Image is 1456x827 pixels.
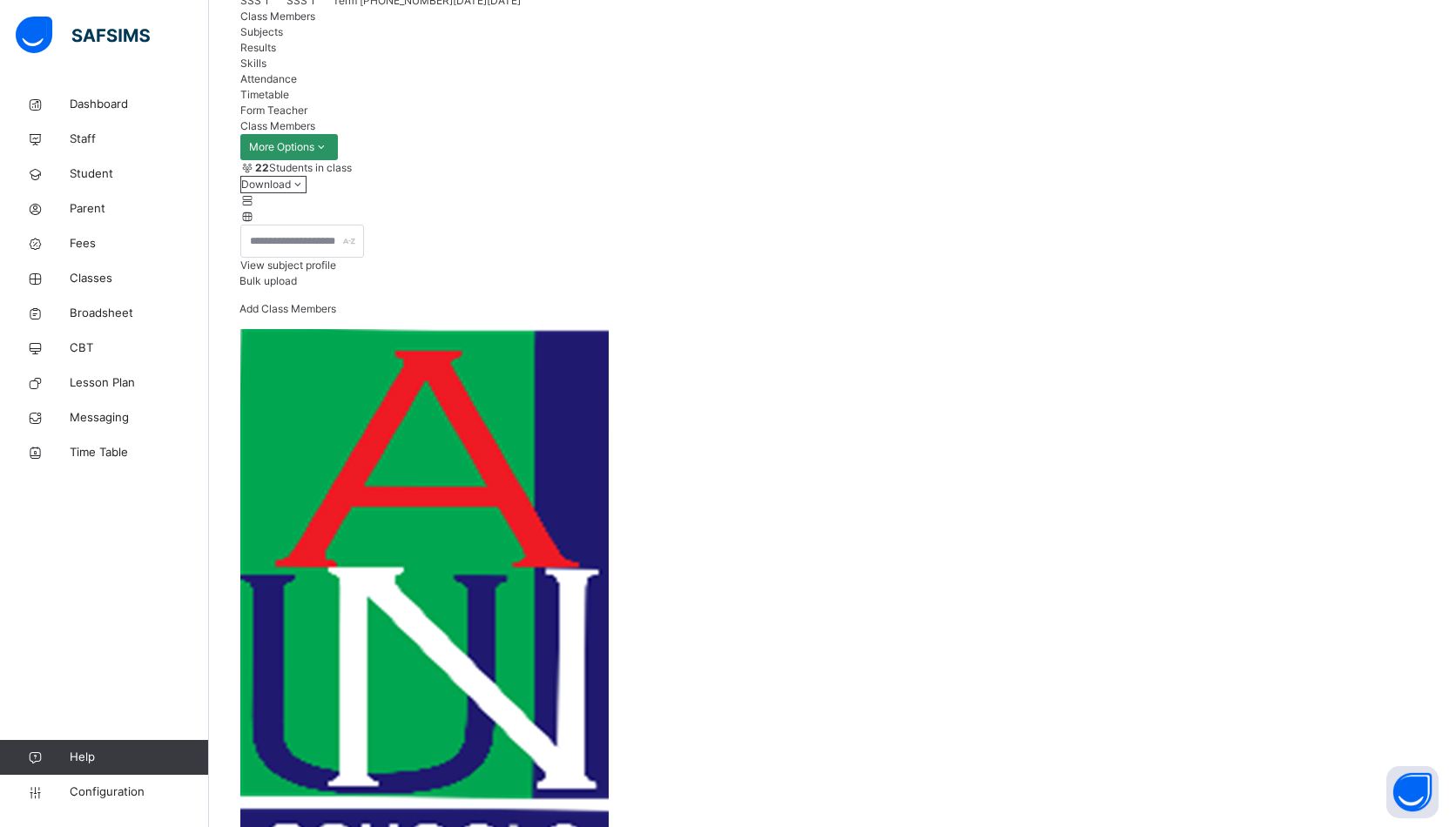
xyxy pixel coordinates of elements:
span: Lesson Plan [70,374,209,392]
span: Staff [70,131,209,148]
b: 22 [255,161,269,174]
span: Bulk upload [239,274,297,287]
span: Configuration [70,783,208,801]
span: More Options [249,139,329,155]
span: Class Members [240,119,315,132]
span: Dashboard [70,96,209,113]
span: Attendance [240,72,297,85]
img: safsims [16,17,150,53]
span: Parent [70,200,209,218]
span: Messaging [70,409,209,427]
span: Form Teacher [240,104,307,117]
span: Add Class Members [239,302,336,315]
span: Class Members [240,10,315,23]
span: Students in class [255,160,352,176]
span: Results [240,41,276,54]
span: Classes [70,270,209,287]
span: Help [70,749,208,766]
span: Time Table [70,444,209,461]
button: Open asap [1386,766,1439,818]
span: Fees [70,235,209,252]
span: Skills [240,57,266,70]
span: View subject profile [240,259,336,272]
span: Download [241,178,291,191]
span: Subjects [240,25,283,38]
span: Student [70,165,209,183]
span: CBT [70,340,209,357]
span: Timetable [240,88,289,101]
span: Broadsheet [70,305,209,322]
